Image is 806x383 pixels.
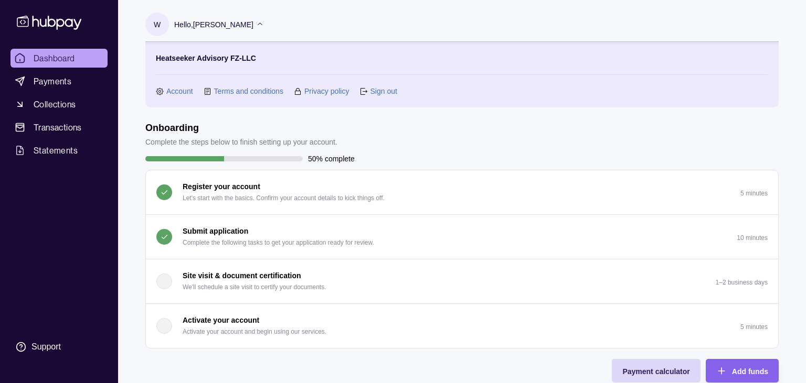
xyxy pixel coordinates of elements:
[146,215,778,259] button: Submit application Complete the following tasks to get your application ready for review.10 minutes
[34,98,76,111] span: Collections
[612,359,700,382] button: Payment calculator
[370,85,397,97] a: Sign out
[154,19,161,30] p: W
[183,270,301,281] p: Site visit & document certification
[10,336,108,358] a: Support
[740,190,768,197] p: 5 minutes
[740,323,768,331] p: 5 minutes
[10,118,108,137] a: Transactions
[622,367,690,376] span: Payment calculator
[166,85,193,97] a: Account
[183,181,260,192] p: Register your account
[706,359,779,382] button: Add funds
[34,75,71,87] span: Payments
[737,234,768,242] p: 10 minutes
[10,49,108,68] a: Dashboard
[10,141,108,160] a: Statements
[308,153,355,165] p: 50% complete
[145,136,337,148] p: Complete the steps below to finish setting up your account.
[183,192,385,204] p: Let's start with the basics. Confirm your account details to kick things off.
[183,326,326,337] p: Activate your account and begin using our services.
[34,52,75,64] span: Dashboard
[183,225,248,237] p: Submit application
[183,314,259,326] p: Activate your account
[156,52,256,64] p: Heatseeker Advisory FZ-LLC
[10,95,108,114] a: Collections
[34,144,78,157] span: Statements
[214,85,283,97] a: Terms and conditions
[146,170,778,214] button: Register your account Let's start with the basics. Confirm your account details to kick things of...
[145,122,337,134] h1: Onboarding
[732,367,768,376] span: Add funds
[183,281,326,293] p: We'll schedule a site visit to certify your documents.
[10,72,108,91] a: Payments
[304,85,349,97] a: Privacy policy
[146,304,778,348] button: Activate your account Activate your account and begin using our services.5 minutes
[183,237,374,248] p: Complete the following tasks to get your application ready for review.
[174,19,253,30] p: Hello, [PERSON_NAME]
[31,341,61,353] div: Support
[146,259,778,303] button: Site visit & document certification We'll schedule a site visit to certify your documents.1–2 bus...
[34,121,82,134] span: Transactions
[716,279,768,286] p: 1–2 business days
